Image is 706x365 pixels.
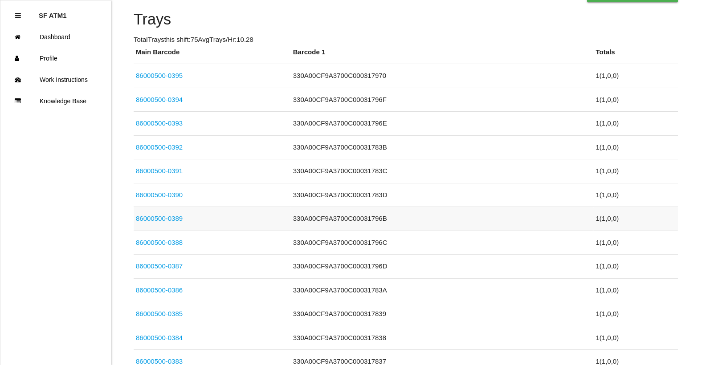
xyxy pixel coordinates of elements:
[136,72,183,79] a: 86000500-0395
[593,64,677,88] td: 1 ( 1 , 0 , 0 )
[291,207,594,231] td: 330A00CF9A3700C00031796B
[136,191,183,199] a: 86000500-0390
[136,215,183,222] a: 86000500-0389
[593,255,677,279] td: 1 ( 1 , 0 , 0 )
[136,167,183,174] a: 86000500-0391
[593,159,677,183] td: 1 ( 1 , 0 , 0 )
[593,302,677,326] td: 1 ( 1 , 0 , 0 )
[134,47,291,64] th: Main Barcode
[0,90,111,112] a: Knowledge Base
[291,135,594,159] td: 330A00CF9A3700C00031783B
[136,286,183,294] a: 86000500-0386
[291,278,594,302] td: 330A00CF9A3700C00031783A
[136,262,183,270] a: 86000500-0387
[593,47,677,64] th: Totals
[15,5,21,26] div: Close
[291,183,594,207] td: 330A00CF9A3700C00031783D
[291,64,594,88] td: 330A00CF9A3700C000317970
[136,96,183,103] a: 86000500-0394
[136,239,183,246] a: 86000500-0388
[136,119,183,127] a: 86000500-0393
[291,302,594,326] td: 330A00CF9A3700C000317839
[593,278,677,302] td: 1 ( 1 , 0 , 0 )
[291,255,594,279] td: 330A00CF9A3700C00031796D
[291,47,594,64] th: Barcode 1
[0,48,111,69] a: Profile
[593,88,677,112] td: 1 ( 1 , 0 , 0 )
[291,231,594,255] td: 330A00CF9A3700C00031796C
[0,69,111,90] a: Work Instructions
[0,26,111,48] a: Dashboard
[593,112,677,136] td: 1 ( 1 , 0 , 0 )
[593,326,677,350] td: 1 ( 1 , 0 , 0 )
[136,357,183,365] a: 86000500-0383
[136,334,183,341] a: 86000500-0384
[136,143,183,151] a: 86000500-0392
[593,207,677,231] td: 1 ( 1 , 0 , 0 )
[39,5,67,19] p: SF ATM1
[134,35,678,45] p: Total Trays this shift: 75 Avg Trays /Hr: 10.28
[593,231,677,255] td: 1 ( 1 , 0 , 0 )
[291,112,594,136] td: 330A00CF9A3700C00031796E
[291,159,594,183] td: 330A00CF9A3700C00031783C
[291,88,594,112] td: 330A00CF9A3700C00031796F
[136,310,183,317] a: 86000500-0385
[593,183,677,207] td: 1 ( 1 , 0 , 0 )
[291,326,594,350] td: 330A00CF9A3700C000317838
[134,11,678,28] h4: Trays
[593,135,677,159] td: 1 ( 1 , 0 , 0 )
